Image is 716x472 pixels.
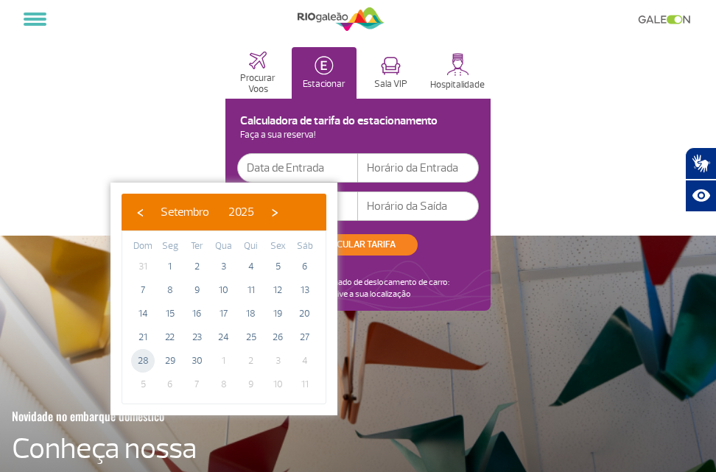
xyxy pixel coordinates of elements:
[212,255,236,278] span: 3
[358,153,479,183] input: Horário da Entrada
[266,373,289,396] span: 10
[266,255,289,278] span: 5
[225,47,290,99] button: Procurar Voos
[183,239,211,255] th: weekday
[266,302,289,325] span: 19
[299,234,418,256] button: CALCULAR TARIFA
[131,349,155,373] span: 28
[212,373,236,396] span: 8
[264,201,286,223] button: ›
[424,47,491,99] button: Hospitalidade
[685,147,716,180] button: Abrir tradutor de língua de sinais.
[233,73,283,95] p: Procurar Voos
[110,183,337,415] bs-datepicker-container: calendar
[237,239,264,255] th: weekday
[290,277,449,300] p: Tempo estimado de deslocamento de carro: Ative a sua localização
[266,349,289,373] span: 3
[131,278,155,302] span: 7
[292,47,357,99] button: Estacionar
[293,373,317,396] span: 11
[212,278,236,302] span: 10
[239,373,263,396] span: 9
[158,255,182,278] span: 1
[315,56,334,75] img: carParkingHomeActive.svg
[228,205,254,219] span: 2025
[185,373,208,396] span: 7
[131,255,155,278] span: 31
[157,239,184,255] th: weekday
[381,57,401,75] img: vipRoom.svg
[129,201,151,223] button: ‹
[293,302,317,325] span: 20
[131,325,155,349] span: 21
[158,373,182,396] span: 6
[293,349,317,373] span: 4
[291,239,318,255] th: weekday
[266,325,289,349] span: 26
[239,325,263,349] span: 25
[185,255,208,278] span: 2
[239,302,263,325] span: 18
[237,117,479,125] h4: Calculadora de tarifa do estacionamento
[131,302,155,325] span: 14
[161,205,209,219] span: Setembro
[266,278,289,302] span: 12
[212,325,236,349] span: 24
[185,278,208,302] span: 9
[239,349,263,373] span: 2
[237,153,358,183] input: Data de Entrada
[185,325,208,349] span: 23
[212,302,236,325] span: 17
[358,47,423,99] button: Sala VIP
[446,53,469,76] img: hospitality.svg
[293,255,317,278] span: 6
[12,401,258,432] h3: Novidade no embarque doméstico
[249,52,267,69] img: airplaneHome.svg
[151,201,219,223] button: Setembro
[685,180,716,212] button: Abrir recursos assistivos.
[374,79,407,90] p: Sala VIP
[129,202,286,217] bs-datepicker-navigation-view: ​ ​ ​
[685,147,716,212] div: Plugin de acessibilidade da Hand Talk.
[430,80,485,91] p: Hospitalidade
[212,349,236,373] span: 1
[237,131,479,139] p: Faça a sua reserva!
[219,201,264,223] button: 2025
[264,239,292,255] th: weekday
[185,302,208,325] span: 16
[158,325,182,349] span: 22
[158,302,182,325] span: 15
[239,255,263,278] span: 4
[358,191,479,221] input: Horário da Saída
[130,239,157,255] th: weekday
[211,239,238,255] th: weekday
[158,349,182,373] span: 29
[158,278,182,302] span: 8
[185,349,208,373] span: 30
[131,373,155,396] span: 5
[293,278,317,302] span: 13
[239,278,263,302] span: 11
[303,79,345,90] p: Estacionar
[293,325,317,349] span: 27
